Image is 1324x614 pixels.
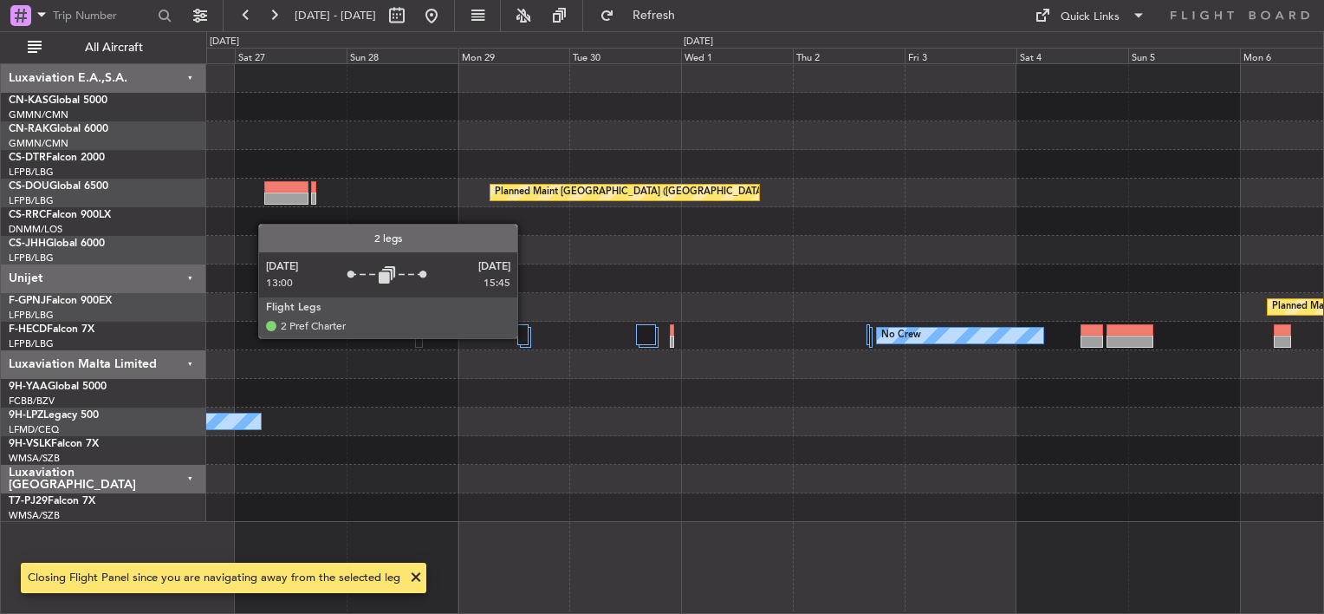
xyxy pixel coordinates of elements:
a: FCBB/BZV [9,395,55,408]
a: GMMN/CMN [9,108,68,121]
a: WMSA/SZB [9,509,60,522]
div: Sun 5 [1128,48,1240,63]
a: DNMM/LOS [9,223,62,236]
a: LFPB/LBG [9,166,54,179]
a: 9H-YAAGlobal 5000 [9,382,107,392]
div: Wed 1 [681,48,793,63]
button: All Aircraft [19,34,188,62]
a: WMSA/SZB [9,452,60,465]
span: Refresh [618,10,691,22]
div: Mon 29 [458,48,570,63]
div: Fri 3 [905,48,1016,63]
a: LFMD/CEQ [9,423,59,436]
div: Planned Maint [GEOGRAPHIC_DATA] ([GEOGRAPHIC_DATA]) [495,180,768,206]
div: Sun 28 [347,48,458,63]
span: T7-PJ29 [9,496,48,506]
div: Closing Flight Panel since you are navigating away from the selected leg [28,570,400,587]
div: Quick Links [1061,9,1120,26]
a: 9H-LPZLegacy 500 [9,410,99,421]
a: CN-KASGlobal 5000 [9,95,107,106]
span: CN-RAK [9,124,49,134]
button: Quick Links [1026,2,1154,29]
span: 9H-VSLK [9,439,51,449]
a: CS-DOUGlobal 6500 [9,181,108,192]
a: LFPB/LBG [9,251,54,265]
button: Refresh [592,2,696,29]
span: F-HECD [9,324,47,335]
input: Trip Number [53,3,153,29]
span: 9H-YAA [9,382,48,392]
span: [DATE] - [DATE] [295,8,376,23]
a: CS-JHHGlobal 6000 [9,238,105,249]
div: [DATE] [210,35,239,49]
a: CS-DTRFalcon 2000 [9,153,105,163]
a: F-GPNJFalcon 900EX [9,296,112,306]
a: CN-RAKGlobal 6000 [9,124,108,134]
span: All Aircraft [45,42,183,54]
span: CS-DTR [9,153,46,163]
span: CS-RRC [9,210,46,220]
a: LFPB/LBG [9,309,54,322]
a: GMMN/CMN [9,137,68,150]
div: Tue 30 [569,48,681,63]
a: T7-PJ29Falcon 7X [9,496,95,506]
span: 9H-LPZ [9,410,43,421]
span: CN-KAS [9,95,49,106]
span: CS-JHH [9,238,46,249]
a: CS-RRCFalcon 900LX [9,210,111,220]
a: LFPB/LBG [9,337,54,350]
div: [DATE] [684,35,713,49]
a: LFPB/LBG [9,194,54,207]
div: Thu 2 [793,48,905,63]
div: Sat 27 [235,48,347,63]
span: F-GPNJ [9,296,46,306]
a: F-HECDFalcon 7X [9,324,94,335]
div: No Crew [881,323,921,349]
div: Sat 4 [1016,48,1128,63]
a: 9H-VSLKFalcon 7X [9,439,99,449]
span: CS-DOU [9,181,49,192]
